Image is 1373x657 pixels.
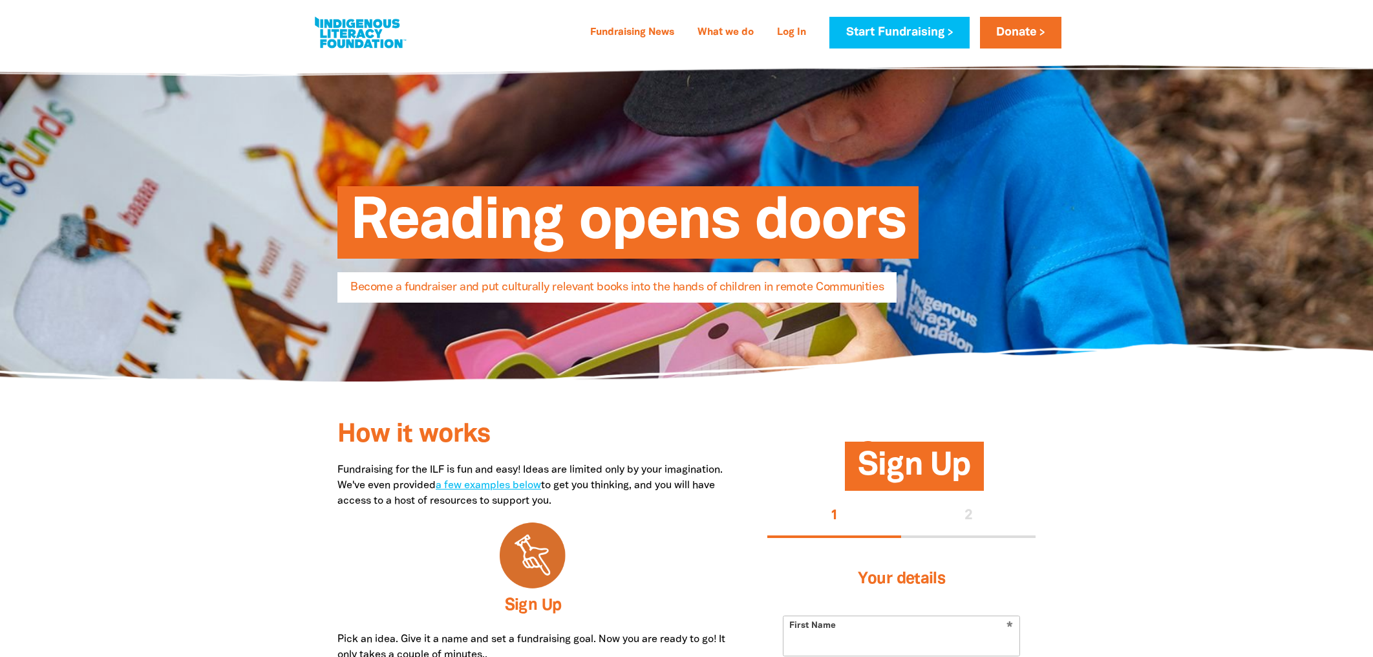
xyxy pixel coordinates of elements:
h3: Your details [783,554,1020,605]
button: Stage 1 [767,496,902,537]
a: a few examples below [436,481,541,490]
a: What we do [690,23,761,43]
p: Fundraising for the ILF is fun and easy! Ideas are limited only by your imagination. We've even p... [337,462,729,509]
a: Fundraising News [582,23,682,43]
a: Log In [769,23,814,43]
span: How it works [337,423,490,447]
span: Sign Up [858,451,970,491]
a: Donate [980,17,1061,48]
span: Reading opens doors [350,196,906,259]
a: Start Fundraising [829,17,969,48]
span: Become a fundraiser and put culturally relevant books into the hands of children in remote Commun... [350,282,884,303]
